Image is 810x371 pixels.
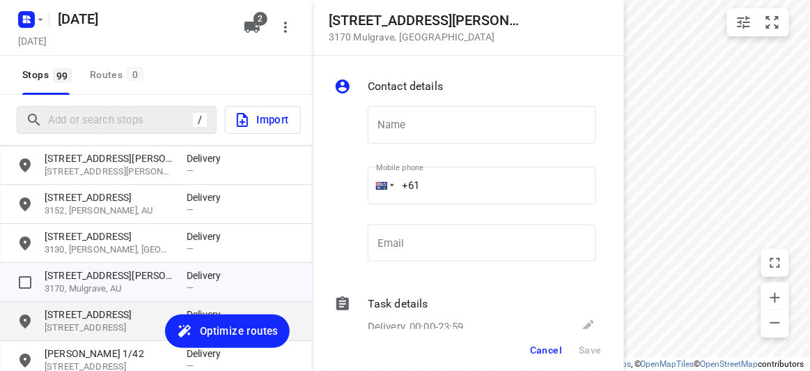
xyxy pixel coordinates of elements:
[217,106,301,134] a: Import
[329,13,524,29] h5: [STREET_ADDRESS][PERSON_NAME]
[48,109,192,131] input: Add or search stops
[127,67,143,81] span: 0
[187,190,228,204] p: Delivery
[187,204,194,215] span: —
[187,361,194,371] span: —
[507,359,804,369] li: © 2025 , © , © © contributors
[187,282,194,293] span: —
[641,359,694,369] a: OpenMapTiles
[45,268,173,282] p: [STREET_ADDRESS][PERSON_NAME]
[45,243,173,257] p: 3130, [PERSON_NAME], [GEOGRAPHIC_DATA]
[272,13,299,41] button: More
[200,322,279,340] span: Optimize routes
[187,308,228,321] p: Delivery
[45,282,173,296] p: 3170, Mulgrave, AU
[329,31,524,43] p: 3170 Mulgrave , [GEOGRAPHIC_DATA]
[192,112,208,128] div: /
[45,151,173,165] p: [STREET_ADDRESS][PERSON_NAME]
[701,359,758,369] a: OpenStreetMap
[45,347,173,361] p: [PERSON_NAME] 1/42
[90,66,148,84] div: Routes
[368,167,394,204] div: Australia: + 61
[187,151,228,165] p: Delivery
[22,66,76,84] span: Stops
[254,12,267,26] span: 2
[368,319,464,335] p: Delivery, 00:00-23:59
[334,296,596,338] div: Task detailsDelivery, 00:00-23:59
[368,296,428,312] p: Task details
[45,204,173,218] p: 3152, [PERSON_NAME], AU
[238,13,266,41] button: 2
[187,165,194,176] span: —
[187,347,228,361] p: Delivery
[368,78,443,95] p: Contact details
[334,78,596,98] div: Contact details
[730,8,758,36] button: Map settings
[530,344,562,356] span: Cancel
[45,321,173,335] p: [STREET_ADDRESS]
[187,229,228,243] p: Delivery
[727,8,789,36] div: small contained button group
[758,8,786,36] button: Fit zoom
[187,243,194,254] span: —
[13,33,52,49] h5: Project date
[187,268,228,282] p: Delivery
[45,190,173,204] p: [STREET_ADDRESS]
[234,111,289,129] span: Import
[11,268,39,296] span: Select
[52,8,233,30] h5: Rename
[524,338,568,363] button: Cancel
[53,68,72,82] span: 99
[579,318,596,335] svg: Edit
[45,229,173,243] p: [STREET_ADDRESS]
[45,165,173,179] p: [STREET_ADDRESS][PERSON_NAME][PERSON_NAME]
[45,308,173,321] p: [STREET_ADDRESS]
[225,106,301,134] button: Import
[165,315,290,348] button: Optimize routes
[368,167,596,204] input: 1 (702) 123-4567
[376,164,423,172] label: Mobile phone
